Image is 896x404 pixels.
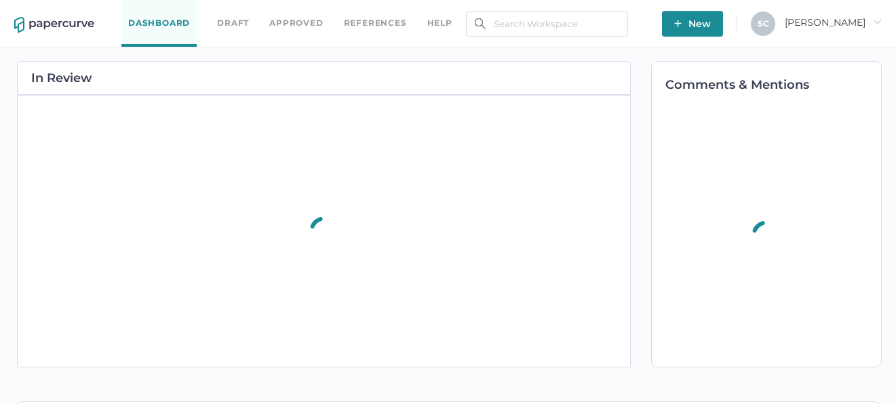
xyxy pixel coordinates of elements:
h2: Comments & Mentions [665,79,881,91]
a: Approved [269,16,323,31]
a: References [344,16,407,31]
button: New [662,11,723,37]
img: papercurve-logo-colour.7244d18c.svg [14,17,94,33]
span: [PERSON_NAME] [785,16,882,28]
div: animation [296,200,352,262]
a: Draft [217,16,249,31]
span: S C [758,18,769,28]
span: New [674,11,711,37]
h2: In Review [31,72,92,84]
img: search.bf03fe8b.svg [475,18,486,29]
div: animation [739,204,794,266]
input: Search Workspace [466,11,628,37]
i: arrow_right [872,17,882,26]
div: help [427,16,452,31]
img: plus-white.e19ec114.svg [674,20,682,27]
